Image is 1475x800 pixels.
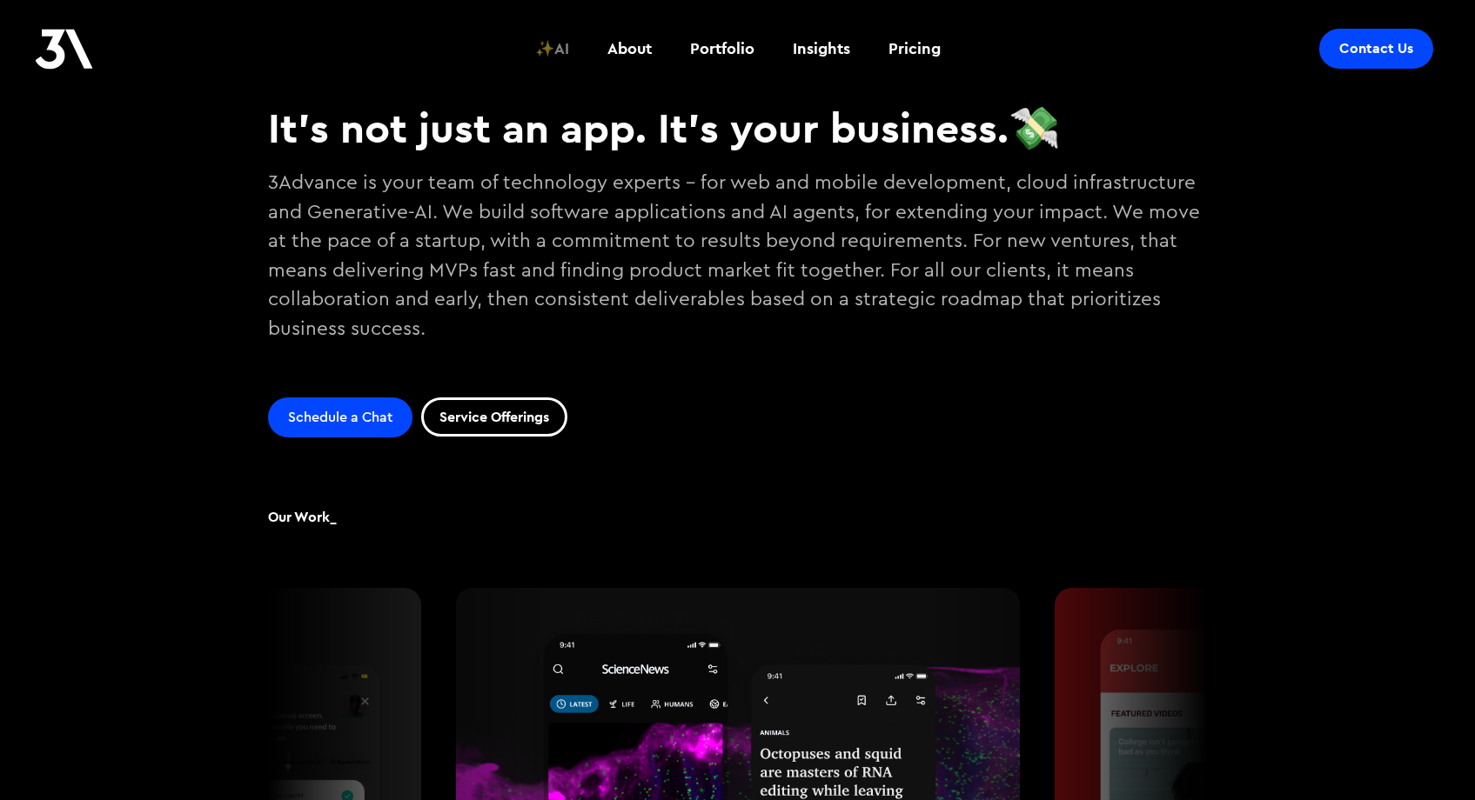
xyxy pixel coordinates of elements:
div: About [607,37,652,60]
a: Service Offerings [421,397,567,437]
a: Schedule a Chat [268,397,412,437]
div: Pricing [888,37,941,60]
div: Portfolio [690,37,754,60]
a: ✨AI [525,17,580,81]
a: Pricing [878,17,951,81]
a: Insights [782,17,861,81]
div: Insights [793,37,850,60]
h2: Our Work_ [268,507,337,527]
p: 3Advance is your team of technology experts - for web and mobile development, cloud infrastructur... [268,162,1208,380]
div: Contact Us [1339,40,1413,57]
h3: It's not just an app. It's your business.💸 [268,103,1208,153]
div: ✨AI [535,37,569,60]
a: About [597,17,662,81]
a: Contact Us [1319,29,1433,69]
a: Portfolio [680,17,765,81]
